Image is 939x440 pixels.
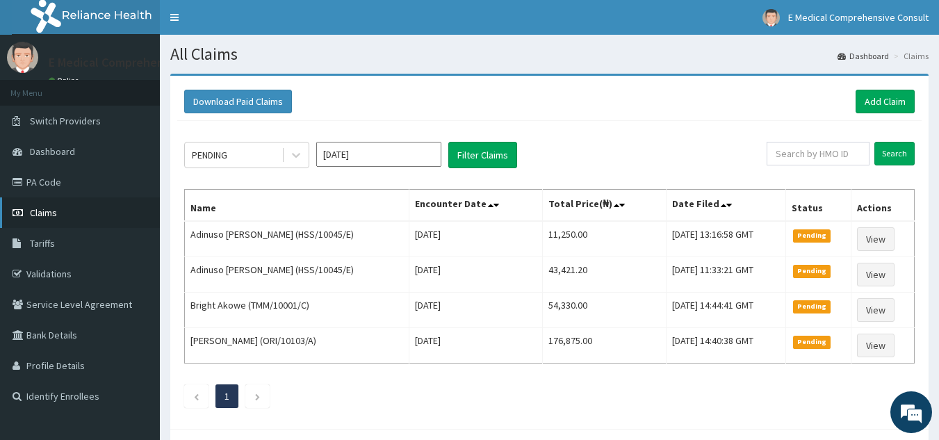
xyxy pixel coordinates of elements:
th: Name [185,190,409,222]
td: [DATE] [409,257,542,293]
input: Search [874,142,915,165]
button: Download Paid Claims [184,90,292,113]
a: View [857,334,895,357]
td: Bright Akowe (TMM/10001/C) [185,293,409,328]
td: Adinuso [PERSON_NAME] (HSS/10045/E) [185,221,409,257]
span: Switch Providers [30,115,101,127]
img: User Image [762,9,780,26]
td: [DATE] 14:44:41 GMT [667,293,786,328]
span: Pending [793,300,831,313]
div: PENDING [192,148,227,162]
a: Next page [254,390,261,402]
a: Dashboard [838,50,889,62]
li: Claims [890,50,929,62]
td: [DATE] [409,221,542,257]
td: 54,330.00 [542,293,666,328]
span: Pending [793,336,831,348]
a: View [857,298,895,322]
a: View [857,263,895,286]
button: Filter Claims [448,142,517,168]
span: E Medical Comprehensive Consult [788,11,929,24]
span: Tariffs [30,237,55,250]
a: Previous page [193,390,199,402]
td: [DATE] [409,328,542,364]
td: [DATE] 14:40:38 GMT [667,328,786,364]
p: E Medical Comprehensive Consult [49,56,230,69]
td: 11,250.00 [542,221,666,257]
img: User Image [7,42,38,73]
a: Page 1 is your current page [224,390,229,402]
th: Encounter Date [409,190,542,222]
th: Actions [851,190,914,222]
td: [DATE] [409,293,542,328]
td: [DATE] 11:33:21 GMT [667,257,786,293]
td: [DATE] 13:16:58 GMT [667,221,786,257]
td: 176,875.00 [542,328,666,364]
span: Pending [793,265,831,277]
input: Select Month and Year [316,142,441,167]
td: 43,421.20 [542,257,666,293]
th: Date Filed [667,190,786,222]
td: [PERSON_NAME] (ORI/10103/A) [185,328,409,364]
span: Dashboard [30,145,75,158]
a: View [857,227,895,251]
span: Claims [30,206,57,219]
a: Add Claim [856,90,915,113]
td: Adinuso [PERSON_NAME] (HSS/10045/E) [185,257,409,293]
h1: All Claims [170,45,929,63]
a: Online [49,76,82,85]
span: Pending [793,229,831,242]
th: Total Price(₦) [542,190,666,222]
input: Search by HMO ID [767,142,869,165]
th: Status [785,190,851,222]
